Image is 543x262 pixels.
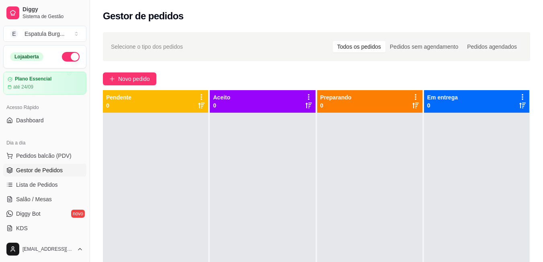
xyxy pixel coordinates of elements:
[23,246,74,252] span: [EMAIL_ADDRESS][DOMAIN_NAME]
[3,207,86,220] a: Diggy Botnovo
[463,41,521,52] div: Pedidos agendados
[3,72,86,95] a: Plano Essencialaté 24/09
[16,210,41,218] span: Diggy Bot
[23,6,83,13] span: Diggy
[10,30,18,38] span: E
[3,101,86,114] div: Acesso Rápido
[111,42,183,51] span: Selecione o tipo dos pedidos
[3,164,86,177] a: Gestor de Pedidos
[3,222,86,235] a: KDS
[3,239,86,259] button: [EMAIL_ADDRESS][DOMAIN_NAME]
[3,149,86,162] button: Pedidos balcão (PDV)
[16,116,44,124] span: Dashboard
[106,93,131,101] p: Pendente
[118,74,150,83] span: Novo pedido
[385,41,463,52] div: Pedidos sem agendamento
[320,101,352,109] p: 0
[16,152,72,160] span: Pedidos balcão (PDV)
[3,26,86,42] button: Select a team
[213,93,230,101] p: Aceito
[10,52,43,61] div: Loja aberta
[16,195,52,203] span: Salão / Mesas
[62,52,80,62] button: Alterar Status
[13,84,33,90] article: até 24/09
[213,101,230,109] p: 0
[16,224,28,232] span: KDS
[3,193,86,206] a: Salão / Mesas
[3,114,86,127] a: Dashboard
[16,181,58,189] span: Lista de Pedidos
[109,76,115,82] span: plus
[3,178,86,191] a: Lista de Pedidos
[3,3,86,23] a: DiggySistema de Gestão
[320,93,352,101] p: Preparando
[427,93,458,101] p: Em entrega
[16,166,63,174] span: Gestor de Pedidos
[103,72,156,85] button: Novo pedido
[3,136,86,149] div: Dia a dia
[25,30,65,38] div: Espatula Burg ...
[15,76,51,82] article: Plano Essencial
[106,101,131,109] p: 0
[23,13,83,20] span: Sistema de Gestão
[333,41,385,52] div: Todos os pedidos
[103,10,184,23] h2: Gestor de pedidos
[427,101,458,109] p: 0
